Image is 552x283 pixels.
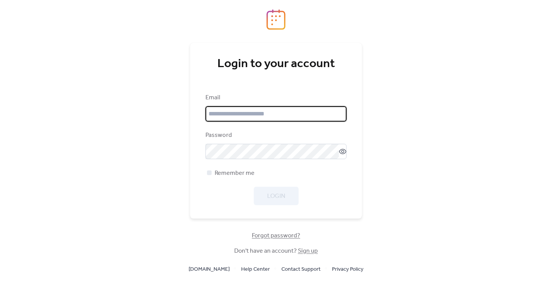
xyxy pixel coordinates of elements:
[266,9,286,30] img: logo
[234,247,318,256] span: Don't have an account?
[205,131,345,140] div: Password
[298,245,318,257] a: Sign up
[252,231,300,240] span: Forgot password?
[205,56,347,72] div: Login to your account
[241,264,270,274] a: Help Center
[215,169,255,178] span: Remember me
[189,265,230,274] span: [DOMAIN_NAME]
[281,264,320,274] a: Contact Support
[332,265,363,274] span: Privacy Policy
[205,93,345,102] div: Email
[332,264,363,274] a: Privacy Policy
[241,265,270,274] span: Help Center
[189,264,230,274] a: [DOMAIN_NAME]
[252,234,300,238] a: Forgot password?
[281,265,320,274] span: Contact Support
